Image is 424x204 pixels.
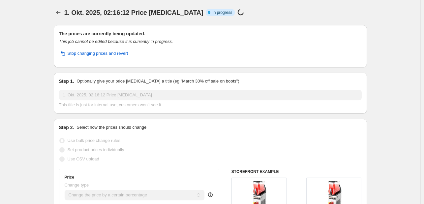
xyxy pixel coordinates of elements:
[59,90,362,100] input: 30% off holiday sale
[54,8,63,17] button: Price change jobs
[212,10,232,15] span: In progress
[231,169,362,174] h6: STOREFRONT EXAMPLE
[55,48,132,59] button: Stop changing prices and revert
[68,147,124,152] span: Set product prices individually
[65,175,74,180] h3: Price
[64,9,203,16] span: 1. Okt. 2025, 02:16:12 Price [MEDICAL_DATA]
[59,39,173,44] i: This job cannot be edited because it is currently in progress.
[68,138,120,143] span: Use bulk price change rules
[59,78,74,85] h2: Step 1.
[59,102,161,107] span: This title is just for internal use, customers won't see it
[76,124,146,131] p: Select how the prices should change
[68,156,99,161] span: Use CSV upload
[207,191,214,198] div: help
[59,30,362,37] h2: The prices are currently being updated.
[76,78,239,85] p: Optionally give your price [MEDICAL_DATA] a title (eg "March 30% off sale on boots")
[65,183,89,187] span: Change type
[59,124,74,131] h2: Step 2.
[68,50,128,57] span: Stop changing prices and revert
